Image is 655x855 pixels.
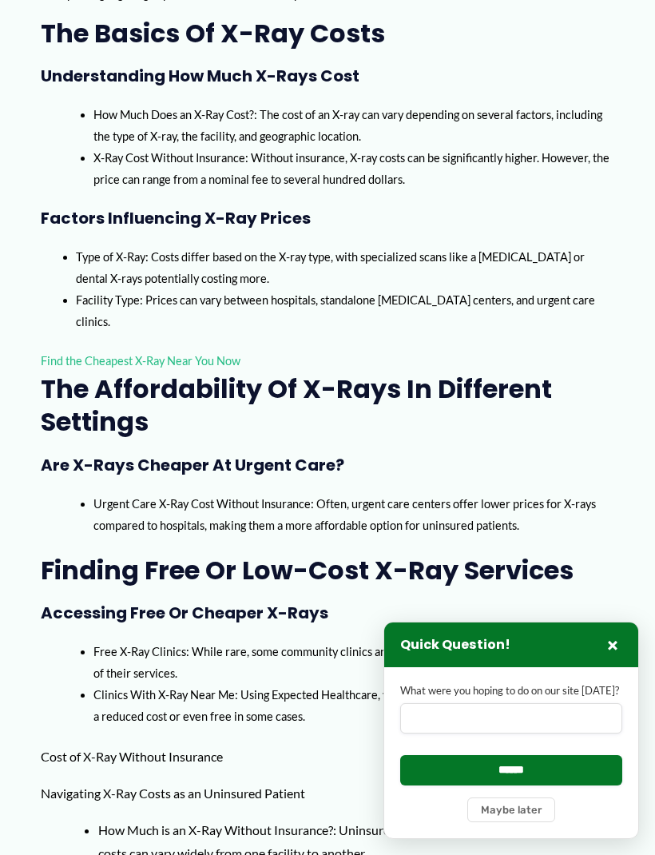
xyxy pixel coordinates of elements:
li: X-Ray Cost Without Insurance: Without insurance, X-ray costs can be significantly higher. However... [93,147,614,190]
li: Type of X-Ray: Costs differ based on the X-ray type, with specialized scans like a [MEDICAL_DATA]... [76,246,614,289]
h2: The Affordability of X-Rays in Different Settings [41,372,614,439]
li: How Much Does an X-Ray Cost?: The cost of an X-ray can vary depending on several factors, includi... [93,104,614,147]
h2: The Basics of X-Ray Costs [41,17,614,50]
h3: Are X-Rays Cheaper at Urgent Care? [41,455,614,475]
h3: Accessing Free or Cheaper X-Rays [41,602,614,623]
h2: Finding Free or Low-Cost X-Ray Services [41,554,614,587]
button: Close [603,635,622,654]
li: Facility Type: Prices can vary between hospitals, standalone [MEDICAL_DATA] centers, and urgent c... [76,289,614,332]
li: Free X-Ray Clinics: While rare, some community clinics and health centers may offer free X-rays a... [93,641,614,684]
p: Cost of X-Ray Without Insurance [41,745,614,769]
h3: Quick Question! [400,637,510,654]
li: Clinics With X-Ray Near Me: Using Expected Healthcare, you can find clinics that offer X-ray serv... [93,684,614,727]
button: Maybe later [467,797,555,822]
li: Urgent Care X-Ray Cost Without Insurance: Often, urgent care centers offer lower prices for X-ray... [93,493,614,536]
h3: Factors Influencing X-Ray Prices [41,208,614,229]
label: What were you hoping to do on our site [DATE]? [400,683,622,698]
h3: Understanding How Much X-Rays Cost [41,66,614,86]
a: Find the Cheapest X-Ray Near You Now [41,354,240,368]
p: Navigating X-Ray Costs as an Uninsured Patient [41,781,614,805]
